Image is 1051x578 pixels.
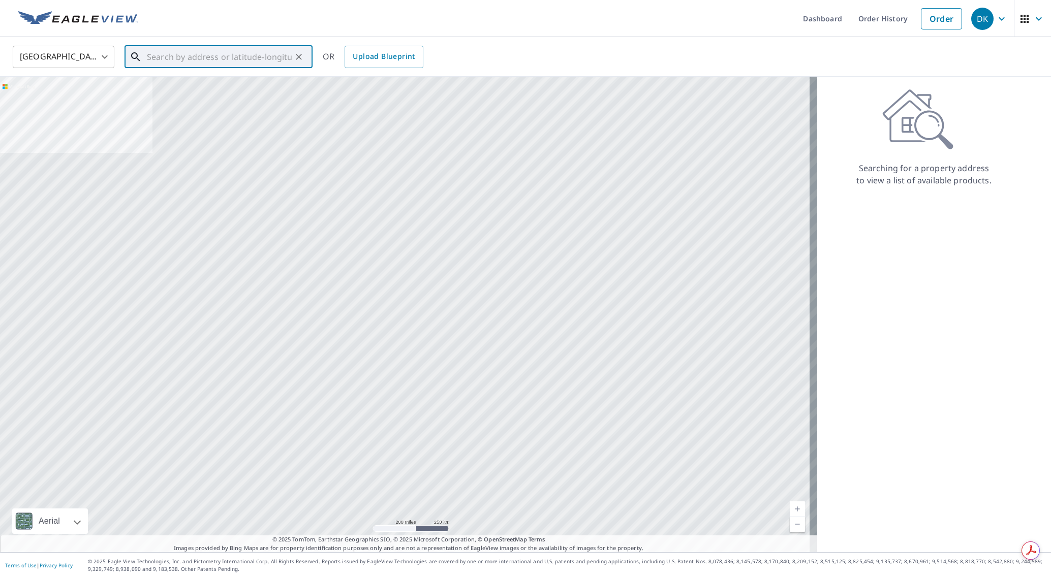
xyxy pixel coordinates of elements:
[790,501,805,517] a: Current Level 5, Zoom In
[484,535,527,543] a: OpenStreetMap
[856,162,992,186] p: Searching for a property address to view a list of available products.
[292,50,306,64] button: Clear
[147,43,292,71] input: Search by address or latitude-longitude
[272,535,545,544] span: © 2025 TomTom, Earthstar Geographics SIO, © 2025 Microsoft Corporation, ©
[88,558,1046,573] p: © 2025 Eagle View Technologies, Inc. and Pictometry International Corp. All Rights Reserved. Repo...
[529,535,545,543] a: Terms
[790,517,805,532] a: Current Level 5, Zoom Out
[5,562,73,568] p: |
[13,43,114,71] div: [GEOGRAPHIC_DATA]
[18,11,138,26] img: EV Logo
[921,8,962,29] a: Order
[353,50,415,63] span: Upload Blueprint
[323,46,423,68] div: OR
[5,562,37,569] a: Terms of Use
[40,562,73,569] a: Privacy Policy
[971,8,994,30] div: DK
[345,46,423,68] a: Upload Blueprint
[12,508,88,534] div: Aerial
[36,508,63,534] div: Aerial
